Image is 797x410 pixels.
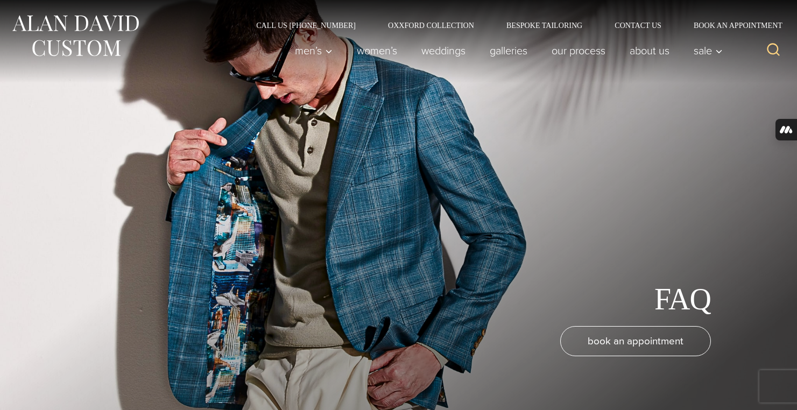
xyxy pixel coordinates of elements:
[11,12,140,60] img: Alan David Custom
[760,38,786,63] button: View Search Form
[240,22,786,29] nav: Secondary Navigation
[295,45,333,56] span: Men’s
[345,40,410,61] a: Women’s
[560,326,711,356] a: book an appointment
[654,281,711,317] h1: FAQ
[678,22,786,29] a: Book an Appointment
[588,333,683,349] span: book an appointment
[410,40,478,61] a: weddings
[283,40,729,61] nav: Primary Navigation
[372,22,490,29] a: Oxxford Collection
[694,45,723,56] span: Sale
[618,40,682,61] a: About Us
[598,22,678,29] a: Contact Us
[540,40,618,61] a: Our Process
[478,40,540,61] a: Galleries
[490,22,598,29] a: Bespoke Tailoring
[240,22,372,29] a: Call Us [PHONE_NUMBER]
